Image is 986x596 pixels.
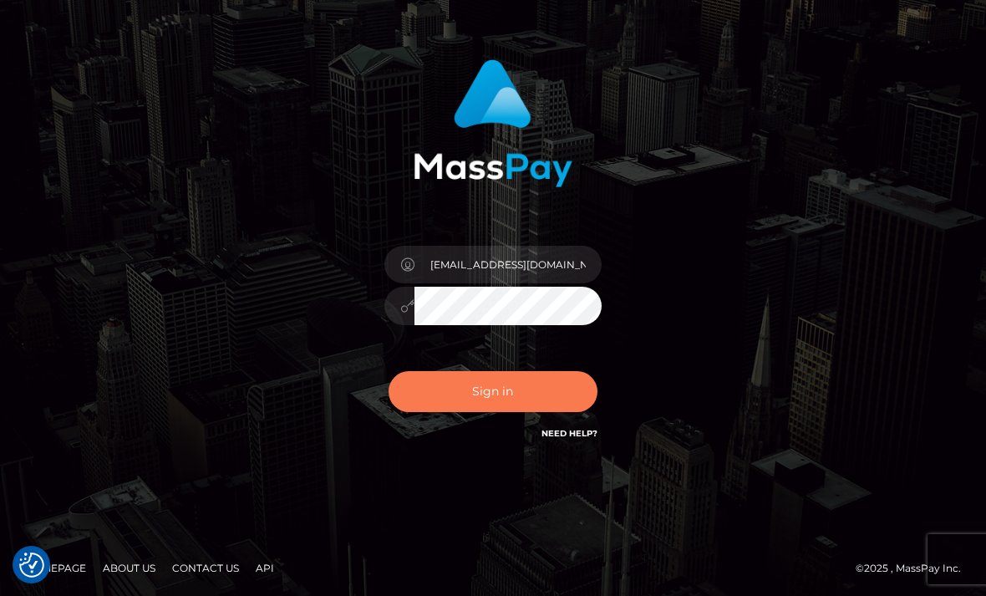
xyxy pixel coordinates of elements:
[414,59,572,187] img: MassPay Login
[96,555,162,581] a: About Us
[19,553,44,578] button: Consent Preferences
[19,553,44,578] img: Revisit consent button
[856,559,973,578] div: © 2025 , MassPay Inc.
[165,555,246,581] a: Contact Us
[18,555,93,581] a: Homepage
[249,555,281,581] a: API
[541,428,597,439] a: Need Help?
[414,246,602,283] input: Username...
[389,371,597,412] button: Sign in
